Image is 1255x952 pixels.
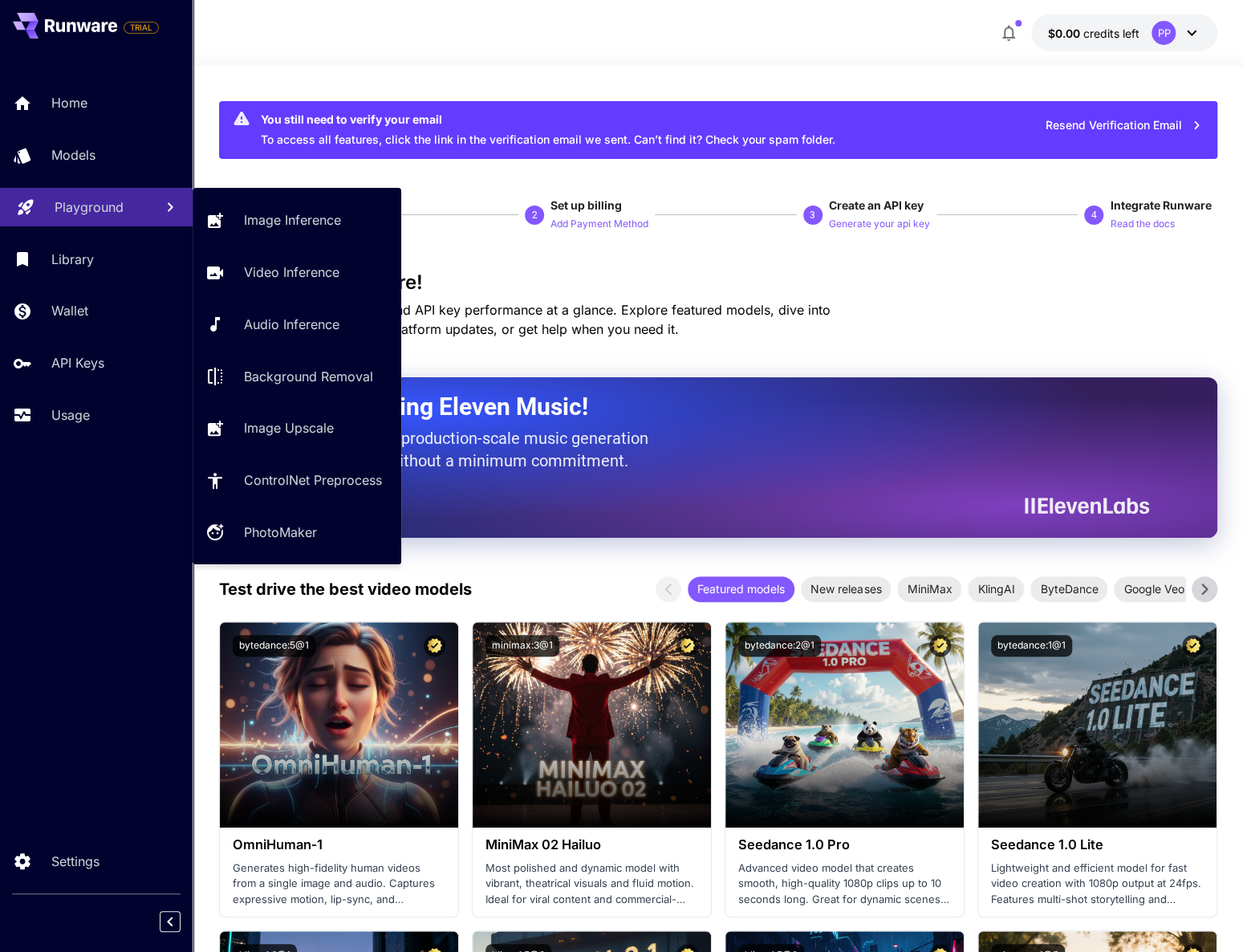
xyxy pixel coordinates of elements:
span: TRIAL [124,22,158,34]
p: Add Payment Method [550,217,648,232]
button: Certified Model – Vetted for best performance and includes a commercial license. [424,635,445,657]
p: PhotoMaker [244,523,317,542]
button: $0.00 [1031,14,1217,51]
div: To access all features, click the link in the verification email we sent. Can’t find it? Check yo... [261,106,835,154]
h3: MiniMax 02 Hailuo [485,837,698,852]
span: Create an API key [829,198,924,212]
div: $0.00 [1047,25,1139,42]
p: Lightweight and efficient model for fast video creation with 1080p output at 24fps. Features mult... [991,860,1204,908]
p: Image Inference [244,210,341,230]
button: bytedance:1@1 [991,635,1072,657]
a: ControlNet Preprocess [193,461,401,500]
button: Resend Verification Email [1036,109,1211,142]
img: alt [473,622,711,828]
span: MiniMax [897,580,961,597]
span: $0.00 [1047,26,1082,40]
h2: Now Supporting Eleven Music! [259,392,1138,422]
p: Home [51,93,87,112]
span: Set up billing [550,198,622,212]
p: Test drive the best video models [219,577,472,601]
p: Generate your api key [829,217,930,232]
div: Collapse sidebar [172,907,193,936]
img: alt [978,622,1216,828]
button: Collapse sidebar [160,911,181,932]
button: Certified Model – Vetted for best performance and includes a commercial license. [929,635,951,657]
span: Add your payment card to enable full platform functionality. [124,18,159,37]
button: Certified Model – Vetted for best performance and includes a commercial license. [676,635,698,657]
p: 3 [810,208,815,222]
span: KlingAI [968,580,1024,597]
p: Audio Inference [244,315,339,334]
div: You still need to verify your email [261,111,835,128]
button: Certified Model – Vetted for best performance and includes a commercial license. [1182,635,1204,657]
span: Check out your usage stats and API key performance at a glance. Explore featured models, dive int... [219,302,831,337]
p: Video Inference [244,262,339,282]
p: Advanced video model that creates smooth, high-quality 1080p clips up to 10 seconds long. Great f... [738,860,951,908]
span: New releases [801,580,891,597]
p: Models [51,145,95,165]
p: Image Upscale [244,418,334,437]
button: bytedance:5@1 [233,635,315,657]
h3: Seedance 1.0 Pro [738,837,951,852]
a: Image Upscale [193,409,401,448]
a: Audio Inference [193,305,401,344]
p: Generates high-fidelity human videos from a single image and audio. Captures expressive motion, l... [233,860,445,908]
p: The only way to get production-scale music generation from Eleven Labs without a minimum commitment. [259,427,660,472]
span: Featured models [688,580,794,597]
p: API Keys [51,353,104,372]
p: Wallet [51,301,88,320]
div: PP [1151,21,1176,45]
p: Read the docs [1110,217,1174,232]
p: Settings [51,852,100,871]
p: Playground [55,197,124,217]
a: Video Inference [193,253,401,292]
span: Integrate Runware [1110,198,1211,212]
p: Background Removal [244,367,373,386]
h3: OmniHuman‑1 [233,837,445,852]
p: Usage [51,405,90,425]
a: PhotoMaker [193,513,401,552]
img: alt [725,622,964,828]
h3: Seedance 1.0 Lite [991,837,1204,852]
span: Google Veo [1114,580,1193,597]
button: bytedance:2@1 [738,635,821,657]
p: Library [51,250,94,269]
a: Background Removal [193,356,401,396]
span: credits left [1082,26,1139,40]
p: 4 [1091,208,1097,222]
p: ControlNet Preprocess [244,470,382,490]
p: Most polished and dynamic model with vibrant, theatrical visuals and fluid motion. Ideal for vira... [485,860,698,908]
button: minimax:3@1 [485,635,559,657]
a: Image Inference [193,201,401,240]
span: ByteDance [1030,580,1107,597]
h3: Welcome to Runware! [219,271,1218,294]
p: 2 [532,208,538,222]
img: alt [220,622,458,828]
